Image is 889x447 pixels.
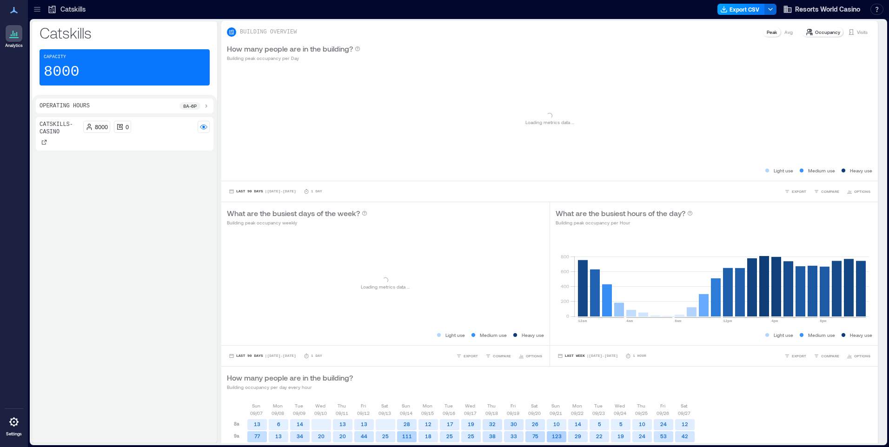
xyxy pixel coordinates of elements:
span: EXPORT [792,189,806,194]
p: Mon [572,402,582,409]
p: 09/22 [571,409,584,417]
p: 09/21 [550,409,562,417]
text: 13 [254,421,260,427]
p: Capacity [44,53,66,61]
p: 09/16 [443,409,455,417]
p: Sat [531,402,537,409]
p: Visits [857,28,868,36]
p: 1 Day [311,353,322,359]
text: 10 [639,421,645,427]
text: 75 [532,433,538,439]
p: Thu [487,402,496,409]
button: EXPORT [783,187,808,196]
text: 12 [682,421,688,427]
p: Fri [660,402,665,409]
p: Sun [252,402,260,409]
p: Wed [615,402,625,409]
text: 4pm [771,319,778,323]
p: Building peak occupancy weekly [227,219,367,226]
text: 12pm [723,319,732,323]
text: 6 [277,421,280,427]
p: Thu [338,402,346,409]
p: 9a [234,432,239,440]
span: COMPARE [821,353,839,359]
p: Building occupancy per day every hour [227,383,353,391]
p: 09/13 [378,409,391,417]
p: Fri [511,402,516,409]
p: 1 Day [311,189,322,194]
button: Last 90 Days |[DATE]-[DATE] [227,187,298,196]
p: 09/24 [614,409,626,417]
p: Building peak occupancy per Day [227,54,360,62]
p: 09/20 [528,409,541,417]
p: How many people are in the building? [227,43,353,54]
p: 8000 [44,63,80,81]
p: Medium use [480,331,507,339]
text: 10 [553,421,560,427]
p: Catskills [60,5,86,14]
p: 8000 [95,123,108,131]
p: What are the busiest days of the week? [227,208,360,219]
text: 20 [339,433,346,439]
text: 28 [404,421,410,427]
span: COMPARE [821,189,839,194]
button: EXPORT [454,351,480,361]
text: 12 [425,421,431,427]
p: Tue [295,402,303,409]
text: 44 [361,433,367,439]
text: 29 [575,433,581,439]
text: 14 [575,421,581,427]
button: OPTIONS [845,351,872,361]
text: 20 [318,433,325,439]
p: Sat [381,402,388,409]
tspan: 600 [560,269,569,274]
p: Operating Hours [40,102,90,110]
text: 18 [425,433,431,439]
button: COMPARE [812,187,841,196]
p: 09/09 [293,409,305,417]
text: 12am [578,319,587,323]
p: 8a [234,420,239,427]
p: Analytics [5,43,23,48]
text: 24 [639,433,645,439]
text: 53 [660,433,667,439]
text: 24 [660,421,667,427]
p: Sun [551,402,560,409]
p: 1 Hour [633,353,646,359]
p: Tue [444,402,453,409]
text: 13 [275,433,282,439]
p: Light use [774,331,793,339]
text: 32 [489,421,496,427]
p: Wed [465,402,475,409]
button: COMPARE [484,351,513,361]
p: Heavy use [850,331,872,339]
p: Loading metrics data ... [525,118,574,126]
p: 09/17 [464,409,477,417]
p: How many people are in the building? [227,372,353,383]
p: 09/25 [635,409,648,417]
p: 09/27 [678,409,690,417]
text: 30 [511,421,517,427]
p: 09/07 [250,409,263,417]
button: Last 90 Days |[DATE]-[DATE] [227,351,298,361]
p: Light use [774,167,793,174]
span: OPTIONS [854,353,870,359]
text: 123 [552,433,562,439]
p: Occupancy [815,28,840,36]
text: 25 [382,433,389,439]
span: COMPARE [493,353,511,359]
p: BUILDING OVERVIEW [240,28,297,36]
p: 09/19 [507,409,519,417]
span: EXPORT [464,353,478,359]
p: Loading metrics data ... [361,283,410,290]
p: Avg [784,28,793,36]
p: 09/26 [657,409,669,417]
text: 5 [619,421,623,427]
p: Catskills [40,23,210,42]
text: 8am [675,319,682,323]
p: 09/12 [357,409,370,417]
p: Building peak occupancy per Hour [556,219,693,226]
p: 09/14 [400,409,412,417]
p: Settings [6,431,22,437]
p: 09/18 [485,409,498,417]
